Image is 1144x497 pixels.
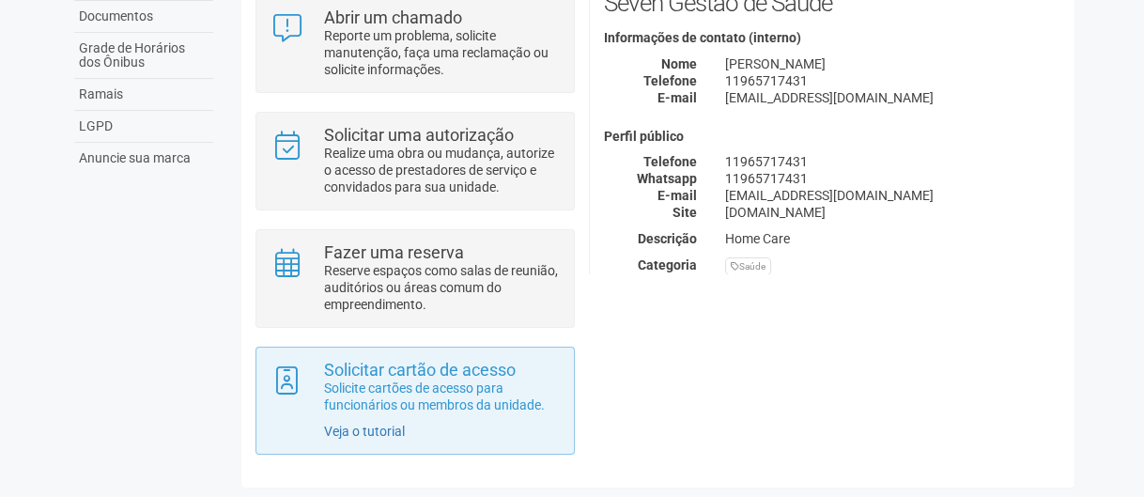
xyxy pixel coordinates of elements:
a: Ramais [74,79,213,111]
a: Solicitar uma autorização Realize uma obra ou mudança, autorize o acesso de prestadores de serviç... [271,127,559,195]
div: Home Care [711,230,1074,247]
a: Documentos [74,1,213,33]
p: Reporte um problema, solicite manutenção, faça uma reclamação ou solicite informações. [324,27,560,78]
div: 11965717431 [711,170,1074,187]
h4: Perfil público [604,130,1060,144]
div: [PERSON_NAME] [711,55,1074,72]
strong: Telefone [643,154,697,169]
strong: Site [672,205,697,220]
a: Grade de Horários dos Ônibus [74,33,213,79]
p: Realize uma obra ou mudança, autorize o acesso de prestadores de serviço e convidados para sua un... [324,145,560,195]
div: 11965717431 [711,153,1074,170]
strong: E-mail [657,188,697,203]
a: LGPD [74,111,213,143]
strong: Fazer uma reserva [324,242,464,262]
a: Anuncie sua marca [74,143,213,174]
strong: Whatsapp [637,171,697,186]
div: [EMAIL_ADDRESS][DOMAIN_NAME] [711,187,1074,204]
strong: Nome [661,56,697,71]
div: 11965717431 [711,72,1074,89]
strong: Categoria [638,257,697,272]
p: Reserve espaços como salas de reunião, auditórios ou áreas comum do empreendimento. [324,262,560,313]
strong: Descrição [638,231,697,246]
h4: Informações de contato (interno) [604,31,1060,45]
strong: Solicitar uma autorização [324,125,514,145]
div: [DOMAIN_NAME] [711,204,1074,221]
strong: Telefone [643,73,697,88]
div: Saúde [725,257,771,275]
strong: E-mail [657,90,697,105]
div: [EMAIL_ADDRESS][DOMAIN_NAME] [711,89,1074,106]
p: Solicite cartões de acesso para funcionários ou membros da unidade. [324,380,560,413]
strong: Abrir um chamado [324,8,462,27]
strong: Solicitar cartão de acesso [324,360,516,380]
a: Solicitar cartão de acesso Solicite cartões de acesso para funcionários ou membros da unidade. [271,362,559,413]
a: Abrir um chamado Reporte um problema, solicite manutenção, faça uma reclamação ou solicite inform... [271,9,559,78]
a: Fazer uma reserva Reserve espaços como salas de reunião, auditórios ou áreas comum do empreendime... [271,244,559,313]
a: Veja o tutorial [324,424,405,439]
